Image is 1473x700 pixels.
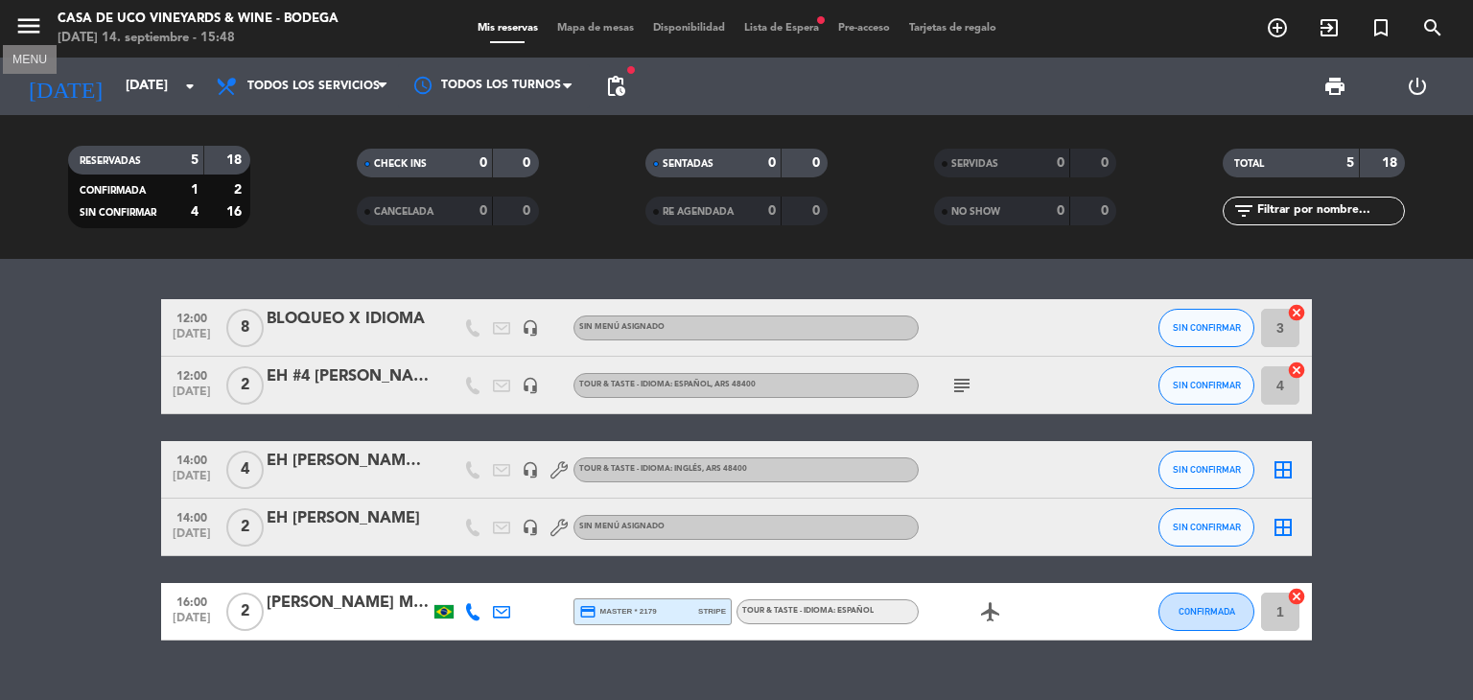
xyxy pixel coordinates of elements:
span: Mapa de mesas [548,23,643,34]
span: 16:00 [168,590,216,612]
button: SIN CONFIRMAR [1158,508,1254,547]
span: 4 [226,451,264,489]
span: fiber_manual_record [815,14,827,26]
i: add_circle_outline [1266,16,1289,39]
strong: 2 [234,183,245,197]
span: 8 [226,309,264,347]
span: fiber_manual_record [625,64,637,76]
i: headset_mic [522,377,539,394]
span: 2 [226,366,264,405]
i: credit_card [579,603,596,620]
span: [DATE] [168,612,216,634]
strong: 0 [1057,156,1064,170]
span: TOTAL [1234,159,1264,169]
span: RESERVADAS [80,156,141,166]
div: [PERSON_NAME] Medis Junior [267,591,430,616]
strong: 0 [1101,156,1112,170]
span: TOUR & TASTE - IDIOMA: ESPAÑOL [742,607,874,615]
span: SERVIDAS [951,159,998,169]
span: 12:00 [168,363,216,385]
strong: 5 [191,153,199,167]
span: 14:00 [168,448,216,470]
i: headset_mic [522,519,539,536]
strong: 0 [768,156,776,170]
strong: 0 [523,156,534,170]
span: [DATE] [168,470,216,492]
i: cancel [1287,361,1306,380]
span: Lista de Espera [735,23,829,34]
input: Filtrar por nombre... [1255,200,1404,222]
span: 14:00 [168,505,216,527]
button: SIN CONFIRMAR [1158,309,1254,347]
button: CONFIRMADA [1158,593,1254,631]
span: [DATE] [168,527,216,549]
i: [DATE] [14,65,116,107]
i: border_all [1272,458,1295,481]
span: SENTADAS [663,159,713,169]
span: stripe [698,605,726,618]
strong: 0 [768,204,776,218]
span: [DATE] [168,328,216,350]
span: SIN CONFIRMAR [1173,380,1241,390]
i: menu [14,12,43,40]
span: , ARS 48400 [702,465,747,473]
span: Sin menú asignado [579,523,665,530]
strong: 0 [812,204,824,218]
span: CANCELADA [374,207,433,217]
strong: 4 [191,205,199,219]
i: border_all [1272,516,1295,539]
span: SIN CONFIRMAR [1173,464,1241,475]
strong: 0 [1101,204,1112,218]
span: SIN CONFIRMAR [80,208,156,218]
span: Disponibilidad [643,23,735,34]
button: menu [14,12,43,47]
i: arrow_drop_down [178,75,201,98]
span: 2 [226,508,264,547]
span: 12:00 [168,306,216,328]
span: CHECK INS [374,159,427,169]
div: MENU [3,50,57,67]
strong: 1 [191,183,199,197]
span: Tarjetas de regalo [900,23,1006,34]
i: exit_to_app [1318,16,1341,39]
div: EH [PERSON_NAME] [267,506,430,531]
span: Sin menú asignado [579,323,665,331]
i: subject [950,374,973,397]
i: headset_mic [522,319,539,337]
span: SIN CONFIRMAR [1173,522,1241,532]
i: cancel [1287,303,1306,322]
i: cancel [1287,587,1306,606]
strong: 0 [479,204,487,218]
span: print [1323,75,1346,98]
span: NO SHOW [951,207,1000,217]
span: Mis reservas [468,23,548,34]
span: master * 2179 [579,603,657,620]
span: TOUR & TASTE - IDIOMA: INGLÉS [579,465,747,473]
strong: 0 [523,204,534,218]
i: power_settings_new [1406,75,1429,98]
span: , ARS 48400 [711,381,756,388]
strong: 0 [812,156,824,170]
strong: 0 [1057,204,1064,218]
div: [DATE] 14. septiembre - 15:48 [58,29,339,48]
button: SIN CONFIRMAR [1158,366,1254,405]
span: Pre-acceso [829,23,900,34]
i: search [1421,16,1444,39]
span: CONFIRMADA [80,186,146,196]
span: 2 [226,593,264,631]
div: EH [PERSON_NAME] Latin #11 [267,449,430,474]
div: LOG OUT [1376,58,1459,115]
span: TOUR & TASTE - IDIOMA: ESPAÑOL [579,381,756,388]
span: Todos los servicios [247,80,380,93]
div: EH #4 [PERSON_NAME] [267,364,430,389]
div: Casa de Uco Vineyards & Wine - Bodega [58,10,339,29]
button: SIN CONFIRMAR [1158,451,1254,489]
i: turned_in_not [1369,16,1392,39]
strong: 0 [479,156,487,170]
i: airplanemode_active [979,600,1002,623]
span: pending_actions [604,75,627,98]
div: BLOQUEO X IDIOMA [267,307,430,332]
span: [DATE] [168,385,216,408]
span: CONFIRMADA [1179,606,1235,617]
strong: 16 [226,205,245,219]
